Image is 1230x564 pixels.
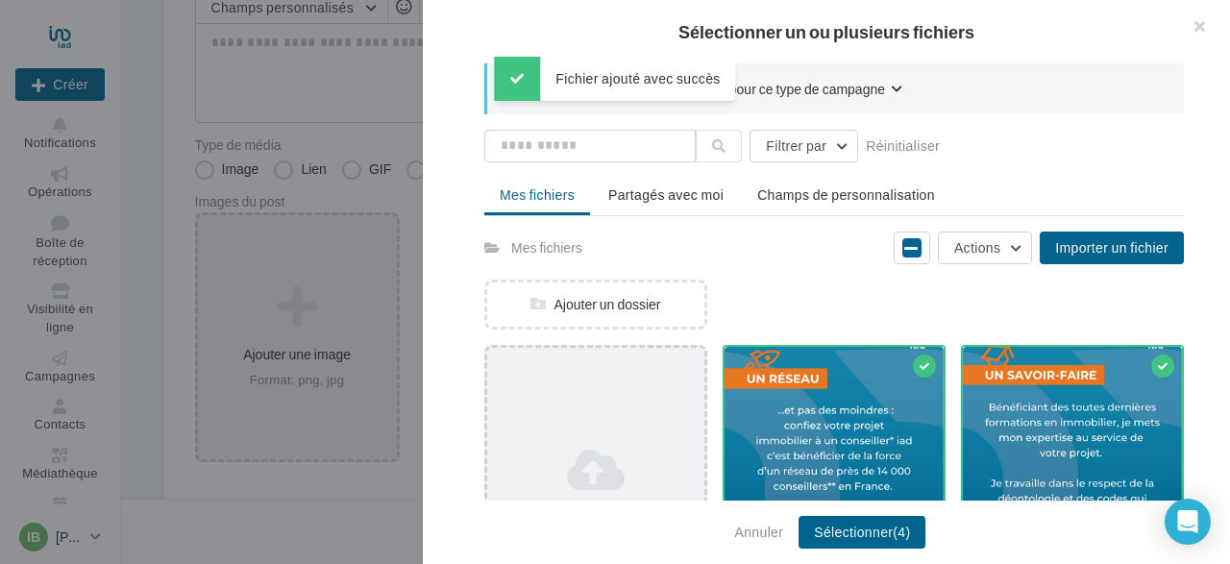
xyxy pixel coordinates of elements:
div: Mes fichiers [511,238,582,257]
button: Réinitialiser [858,135,947,158]
div: Open Intercom Messenger [1165,499,1211,545]
div: Fichier ajouté avec succès [494,57,735,101]
button: Sélectionner(4) [799,516,925,549]
button: Filtrer par [750,130,858,162]
button: Importer un fichier [1040,232,1184,264]
button: Actions [938,232,1032,264]
span: (4) [893,524,910,540]
div: Ajouter un dossier [487,295,704,314]
h2: Sélectionner un ou plusieurs fichiers [454,23,1199,40]
span: Partagés avec moi [608,186,724,203]
button: Annuler [727,521,792,544]
span: Champs de personnalisation [757,186,935,203]
span: Mes fichiers [500,186,575,203]
span: Importer un fichier [1055,239,1168,256]
span: Actions [954,239,1000,256]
